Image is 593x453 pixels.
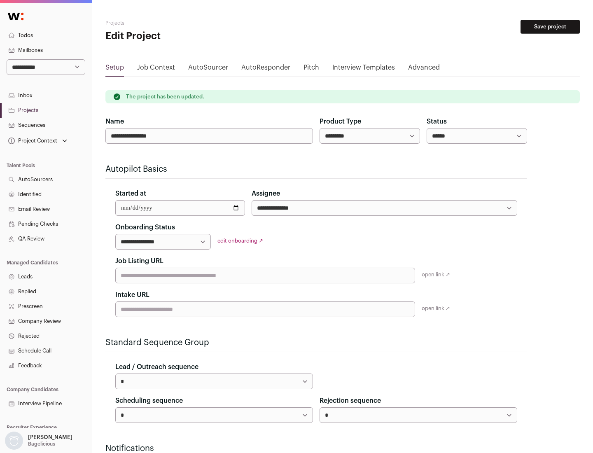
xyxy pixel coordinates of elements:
label: Product Type [320,117,361,126]
p: [PERSON_NAME] [28,434,72,441]
button: Save project [521,20,580,34]
a: Advanced [408,63,440,76]
label: Rejection sequence [320,396,381,406]
h2: Autopilot Basics [105,163,527,175]
p: Bagelicious [28,441,55,447]
a: Pitch [304,63,319,76]
button: Open dropdown [7,135,69,147]
label: Scheduling sequence [115,396,183,406]
img: nopic.png [5,432,23,450]
label: Job Listing URL [115,256,163,266]
button: Open dropdown [3,432,74,450]
a: edit onboarding ↗ [217,238,263,243]
a: AutoSourcer [188,63,228,76]
label: Name [105,117,124,126]
img: Wellfound [3,8,28,25]
a: AutoResponder [241,63,290,76]
h2: Standard Sequence Group [105,337,527,348]
label: Started at [115,189,146,198]
a: Job Context [137,63,175,76]
div: Project Context [7,138,57,144]
p: The project has been updated. [126,93,204,100]
h1: Edit Project [105,30,264,43]
a: Setup [105,63,124,76]
a: Interview Templates [332,63,395,76]
h2: Projects [105,20,264,26]
label: Intake URL [115,290,149,300]
label: Onboarding Status [115,222,175,232]
label: Status [427,117,447,126]
label: Lead / Outreach sequence [115,362,198,372]
label: Assignee [252,189,280,198]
